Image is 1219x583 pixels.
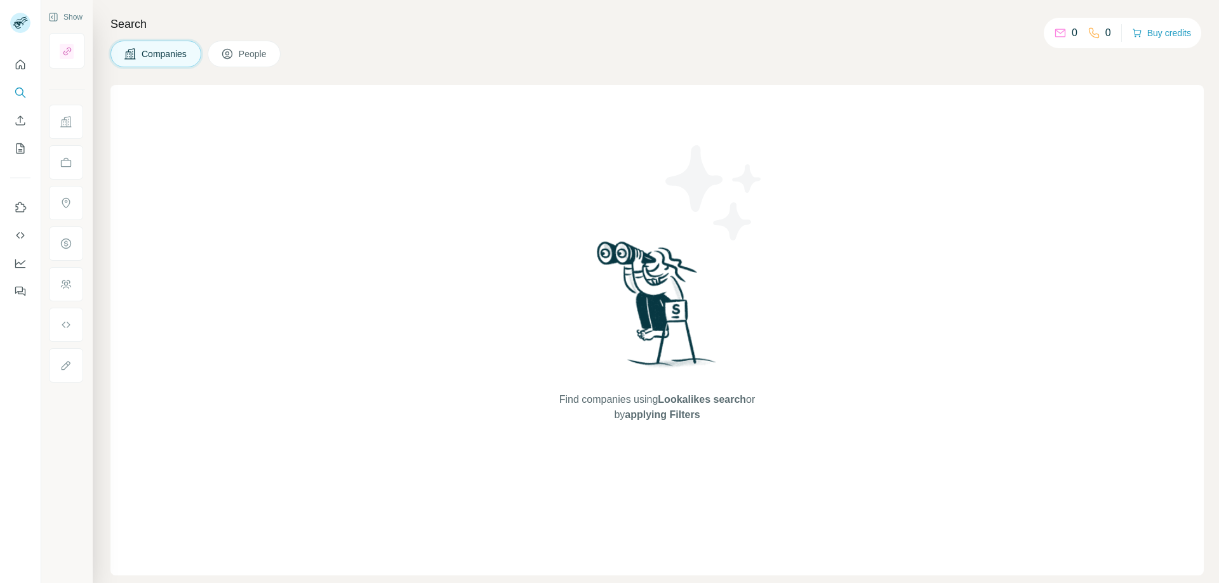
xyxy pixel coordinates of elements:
button: Show [39,8,91,27]
p: 0 [1105,25,1111,41]
span: Companies [142,48,188,60]
span: Lookalikes search [658,394,746,405]
img: Surfe Illustration - Woman searching with binoculars [591,238,723,379]
button: Quick start [10,53,30,76]
p: 0 [1072,25,1077,41]
button: Buy credits [1132,24,1191,42]
button: My lists [10,137,30,160]
button: Enrich CSV [10,109,30,132]
h4: Search [110,15,1204,33]
button: Search [10,81,30,104]
button: Feedback [10,280,30,303]
button: Use Surfe on LinkedIn [10,196,30,219]
img: Surfe Illustration - Stars [657,136,771,250]
span: People [239,48,268,60]
span: applying Filters [625,409,700,420]
button: Use Surfe API [10,224,30,247]
span: Find companies using or by [556,392,759,423]
button: Dashboard [10,252,30,275]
